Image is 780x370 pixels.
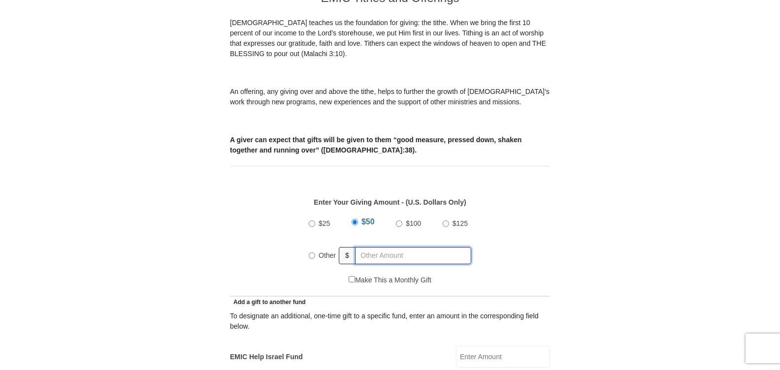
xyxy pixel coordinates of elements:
input: Make This a Monthly Gift [349,276,355,282]
input: Other Amount [355,247,471,264]
input: Enter Amount [456,346,550,368]
p: [DEMOGRAPHIC_DATA] teaches us the foundation for giving: the tithe. When we bring the first 10 pe... [230,18,550,59]
span: $25 [319,219,330,227]
span: Other [319,251,336,259]
label: EMIC Help Israel Fund [230,352,303,362]
span: $125 [453,219,468,227]
span: $ [339,247,356,264]
b: A giver can expect that gifts will be given to them “good measure, pressed down, shaken together ... [230,136,521,154]
span: $50 [361,217,375,226]
div: To designate an additional, one-time gift to a specific fund, enter an amount in the correspondin... [230,311,550,332]
label: Make This a Monthly Gift [349,275,431,285]
p: An offering, any giving over and above the tithe, helps to further the growth of [DEMOGRAPHIC_DAT... [230,87,550,107]
span: Add a gift to another fund [230,299,306,306]
strong: Enter Your Giving Amount - (U.S. Dollars Only) [314,198,466,206]
span: $100 [406,219,421,227]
